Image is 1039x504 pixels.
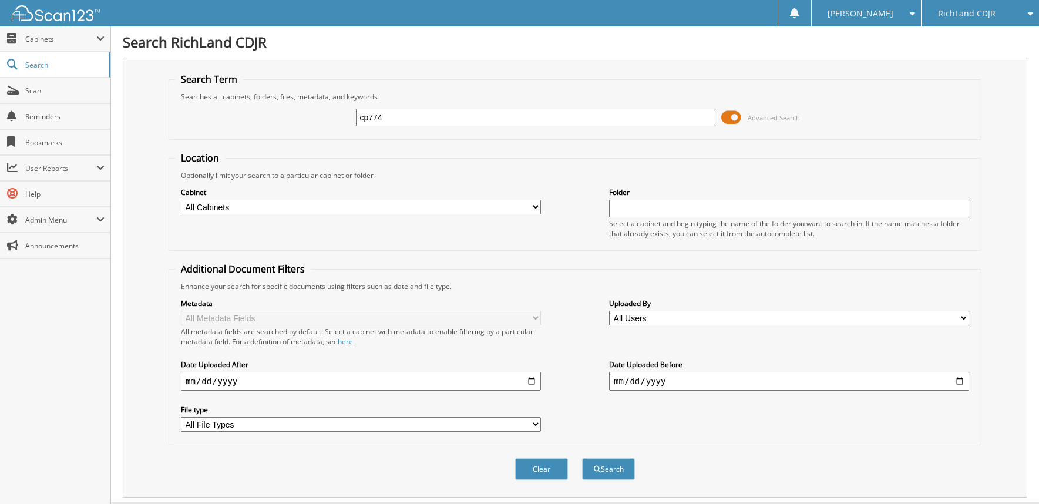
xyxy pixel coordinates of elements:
legend: Location [175,152,225,164]
span: Help [25,189,105,199]
legend: Search Term [175,73,243,86]
div: Optionally limit your search to a particular cabinet or folder [175,170,975,180]
label: Folder [609,187,969,197]
span: Advanced Search [748,113,800,122]
div: Enhance your search for specific documents using filters such as date and file type. [175,281,975,291]
button: Clear [515,458,568,480]
span: Admin Menu [25,215,96,225]
span: [PERSON_NAME] [828,10,893,17]
div: Searches all cabinets, folders, files, metadata, and keywords [175,92,975,102]
span: Search [25,60,103,70]
span: Reminders [25,112,105,122]
h1: Search RichLand CDJR [123,32,1027,52]
input: start [181,372,541,391]
button: Search [582,458,635,480]
label: Date Uploaded Before [609,359,969,369]
img: scan123-logo-white.svg [12,5,100,21]
div: All metadata fields are searched by default. Select a cabinet with metadata to enable filtering b... [181,327,541,347]
input: end [609,372,969,391]
span: Bookmarks [25,137,105,147]
label: Date Uploaded After [181,359,541,369]
span: User Reports [25,163,96,173]
label: Uploaded By [609,298,969,308]
span: Cabinets [25,34,96,44]
label: Cabinet [181,187,541,197]
span: Scan [25,86,105,96]
span: RichLand CDJR [938,10,996,17]
div: Select a cabinet and begin typing the name of the folder you want to search in. If the name match... [609,219,969,238]
label: File type [181,405,541,415]
span: Announcements [25,241,105,251]
legend: Additional Document Filters [175,263,311,275]
label: Metadata [181,298,541,308]
a: here [338,337,353,347]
